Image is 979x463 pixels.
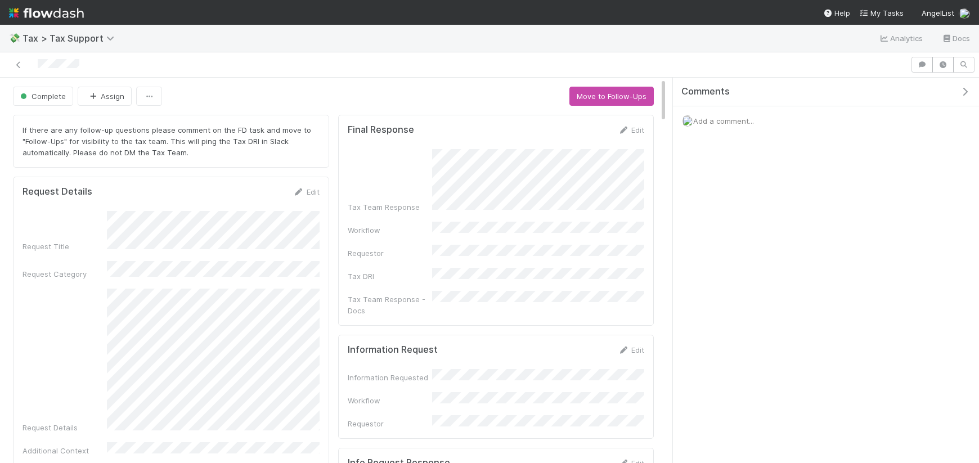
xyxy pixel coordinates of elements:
a: Edit [293,187,320,196]
div: Tax Team Response - Docs [348,294,432,316]
img: avatar_784ea27d-2d59-4749-b480-57d513651deb.png [959,8,970,19]
div: Request Category [23,268,107,280]
div: Request Title [23,241,107,252]
div: Requestor [348,248,432,259]
a: Docs [941,32,970,45]
img: avatar_784ea27d-2d59-4749-b480-57d513651deb.png [682,115,693,127]
a: Edit [618,345,644,354]
h5: Final Response [348,124,414,136]
div: Workflow [348,395,432,406]
a: Analytics [879,32,923,45]
a: Edit [618,125,644,134]
span: 💸 [9,33,20,43]
a: My Tasks [859,7,904,19]
div: Tax Team Response [348,201,432,213]
button: Assign [78,87,132,106]
h5: Request Details [23,186,92,197]
div: Help [823,7,850,19]
button: Complete [13,87,73,106]
div: Workflow [348,224,432,236]
span: My Tasks [859,8,904,17]
span: AngelList [922,8,954,17]
div: Tax DRI [348,271,432,282]
span: Complete [18,92,66,101]
h5: Information Request [348,344,438,356]
button: Move to Follow-Ups [569,87,654,106]
img: logo-inverted-e16ddd16eac7371096b0.svg [9,3,84,23]
div: Request Details [23,422,107,433]
div: Requestor [348,418,432,429]
div: Information Requested [348,372,432,383]
span: Add a comment... [693,116,754,125]
span: If there are any follow-up questions please comment on the FD task and move to "Follow-Ups" for v... [23,125,313,157]
div: Additional Context [23,445,107,456]
span: Tax > Tax Support [23,33,120,44]
span: Comments [681,86,730,97]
